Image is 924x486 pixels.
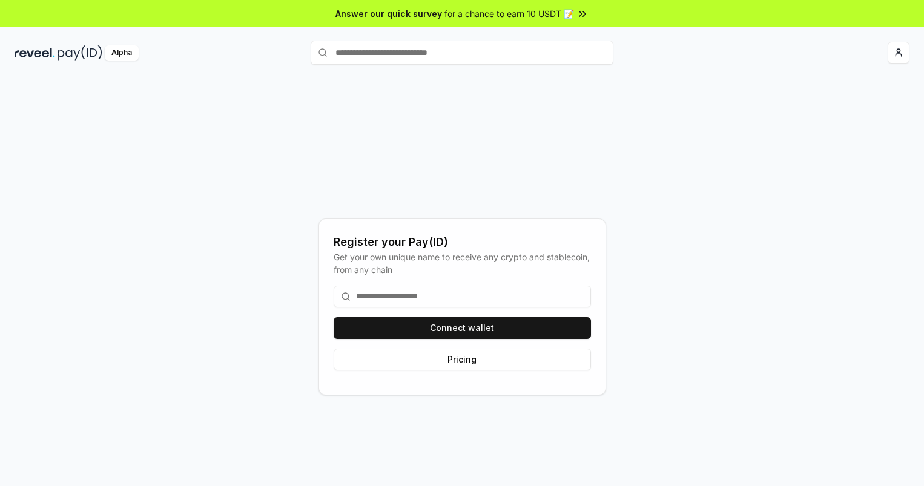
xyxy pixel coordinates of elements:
button: Connect wallet [334,317,591,339]
img: reveel_dark [15,45,55,61]
span: for a chance to earn 10 USDT 📝 [444,7,574,20]
img: pay_id [58,45,102,61]
div: Register your Pay(ID) [334,234,591,251]
span: Answer our quick survey [335,7,442,20]
button: Pricing [334,349,591,370]
div: Get your own unique name to receive any crypto and stablecoin, from any chain [334,251,591,276]
div: Alpha [105,45,139,61]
